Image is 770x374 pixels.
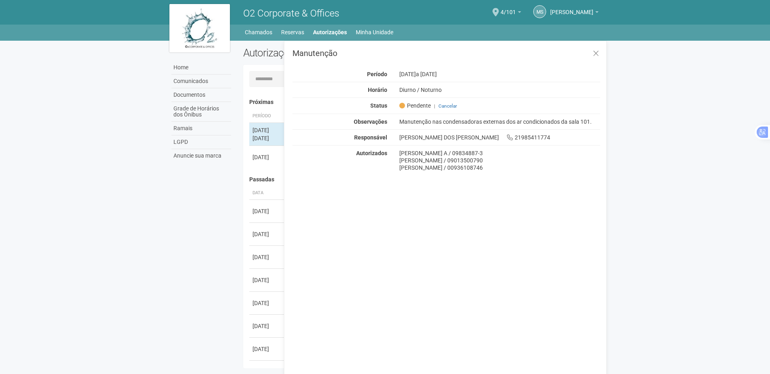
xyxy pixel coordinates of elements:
[399,157,601,164] div: [PERSON_NAME] / 09013500790
[252,345,282,353] div: [DATE]
[249,99,595,105] h4: Próximas
[416,71,437,77] span: a [DATE]
[171,88,231,102] a: Documentos
[243,8,339,19] span: O2 Corporate & Offices
[252,276,282,284] div: [DATE]
[171,149,231,162] a: Anuncie sua marca
[438,103,457,109] a: Cancelar
[368,87,387,93] strong: Horário
[252,230,282,238] div: [DATE]
[249,110,286,123] th: Período
[370,102,387,109] strong: Status
[245,27,272,38] a: Chamados
[243,47,416,59] h2: Autorizações
[171,102,231,122] a: Grade de Horários dos Ônibus
[252,253,282,261] div: [DATE]
[252,153,282,161] div: [DATE]
[252,134,282,142] div: [DATE]
[252,207,282,215] div: [DATE]
[550,10,599,17] a: [PERSON_NAME]
[533,5,546,18] a: MS
[354,134,387,141] strong: Responsável
[252,299,282,307] div: [DATE]
[171,75,231,88] a: Comunicados
[399,150,601,157] div: [PERSON_NAME] A / 09834887-3
[399,164,601,171] div: [PERSON_NAME] / 00936108746
[393,118,607,125] div: Manutenção nas condensadoras externas dos ar condicionados da sala 101.
[249,187,286,200] th: Data
[393,86,607,93] div: Diurno / Noturno
[169,4,230,52] img: logo.jpg
[501,10,521,17] a: 4/101
[171,122,231,135] a: Ramais
[252,322,282,330] div: [DATE]
[354,118,387,125] strong: Observações
[249,177,595,183] h4: Passadas
[356,150,387,156] strong: Autorizados
[171,135,231,149] a: LGPD
[252,126,282,134] div: [DATE]
[356,27,393,38] a: Minha Unidade
[550,1,593,15] span: Mylena Santos
[393,71,607,78] div: [DATE]
[292,49,600,57] h3: Manutenção
[501,1,516,15] span: 4/101
[393,134,607,141] div: [PERSON_NAME] DOS [PERSON_NAME] 21985411774
[171,61,231,75] a: Home
[434,103,435,109] span: |
[367,71,387,77] strong: Período
[281,27,304,38] a: Reservas
[399,102,431,109] span: Pendente
[313,27,347,38] a: Autorizações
